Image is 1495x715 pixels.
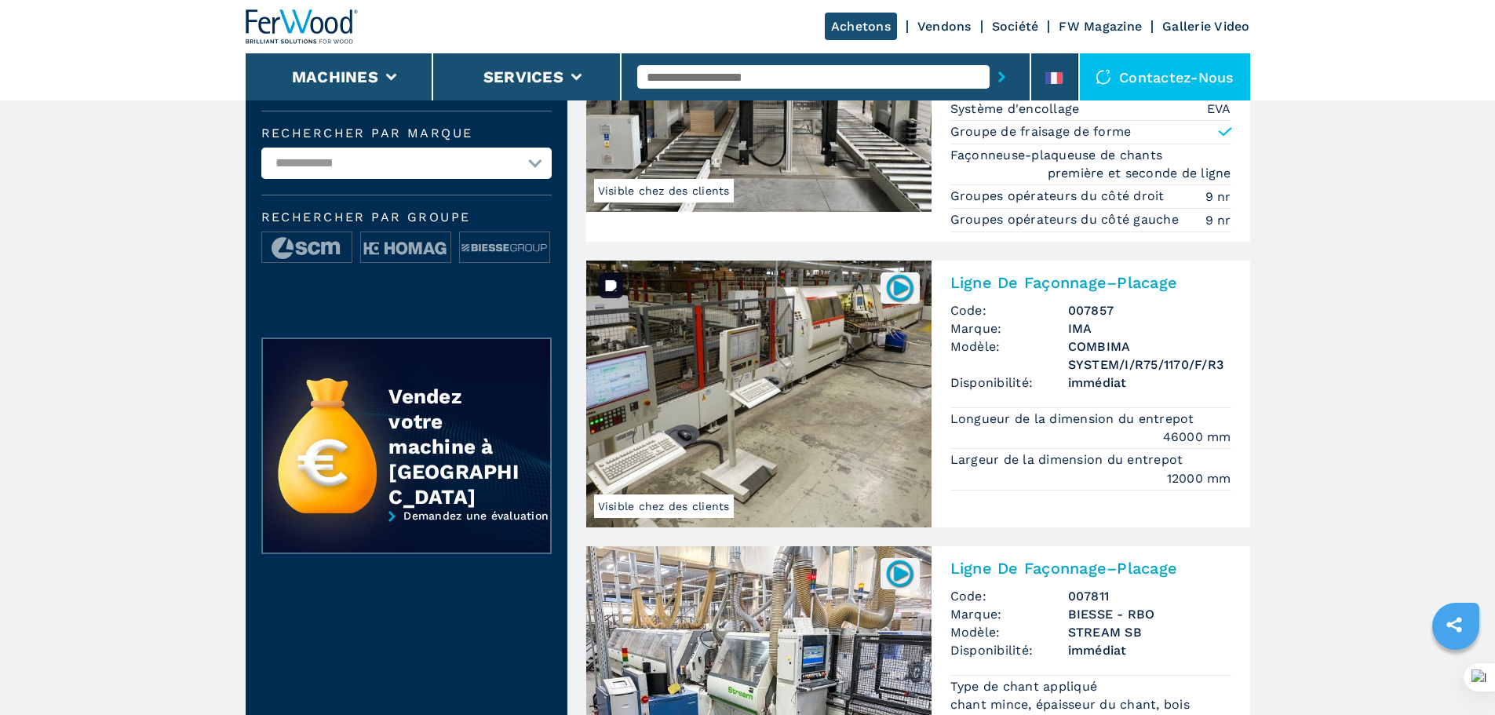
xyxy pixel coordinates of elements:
[1048,164,1231,182] em: première et seconde de ligne
[950,100,1084,118] p: Système d'encollage
[262,232,352,264] img: image
[388,384,519,509] div: Vendez votre machine à [GEOGRAPHIC_DATA]
[361,232,450,264] img: image
[246,9,359,44] img: Ferwood
[1167,469,1231,487] em: 12000 mm
[990,59,1014,95] button: submit-button
[950,559,1231,578] h2: Ligne De Façonnage–Placage
[1068,374,1231,392] span: immédiat
[261,509,552,566] a: Demandez une évaluation
[992,19,1039,34] a: Société
[1096,69,1111,85] img: Contactez-nous
[261,127,552,140] label: Rechercher par marque
[1068,337,1231,374] h3: COMBIMA SYSTEM/I/R75/1170/F/R3
[950,337,1068,374] span: Modèle:
[950,319,1068,337] span: Marque:
[1435,605,1474,644] a: sharethis
[950,211,1183,228] p: Groupes opérateurs du côté gauche
[950,605,1068,623] span: Marque:
[1068,319,1231,337] h3: IMA
[1162,19,1250,34] a: Gallerie Video
[950,374,1068,392] span: Disponibilité:
[586,261,1250,527] a: Ligne De Façonnage–Placage IMA COMBIMA SYSTEM/I/R75/1170/F/R3Visible chez des clients007857Ligne ...
[1163,428,1231,446] em: 46000 mm
[950,641,1068,659] span: Disponibilité:
[1068,641,1231,659] span: immédiat
[594,179,734,202] span: Visible chez des clients
[261,211,552,224] span: Rechercher par groupe
[950,147,1167,164] p: Façonneuse-plaqueuse de chants
[1059,19,1142,34] a: FW Magazine
[950,123,1132,140] p: Groupe de fraisage de forme
[950,410,1198,428] p: Longueur de la dimension du entrepot
[950,188,1169,205] p: Groupes opérateurs du côté droit
[1205,211,1231,229] em: 9 nr
[950,587,1068,605] span: Code:
[884,558,915,589] img: 007811
[825,13,897,40] a: Achetons
[1205,188,1231,206] em: 9 nr
[594,494,734,518] span: Visible chez des clients
[950,678,1102,695] p: Type de chant appliqué
[1080,53,1250,100] div: Contactez-nous
[1068,587,1231,605] h3: 007811
[586,261,932,527] img: Ligne De Façonnage–Placage IMA COMBIMA SYSTEM/I/R75/1170/F/R3
[1068,623,1231,641] h3: STREAM SB
[1068,605,1231,623] h3: BIESSE - RBO
[292,67,378,86] button: Machines
[1068,301,1231,319] h3: 007857
[884,272,915,303] img: 007857
[950,301,1068,319] span: Code:
[1207,100,1231,118] em: EVA
[950,273,1231,292] h2: Ligne De Façonnage–Placage
[917,19,972,34] a: Vendons
[950,451,1187,469] p: Largeur de la dimension du entrepot
[1428,644,1483,703] iframe: Chat
[483,67,563,86] button: Services
[950,623,1068,641] span: Modèle:
[460,232,549,264] img: image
